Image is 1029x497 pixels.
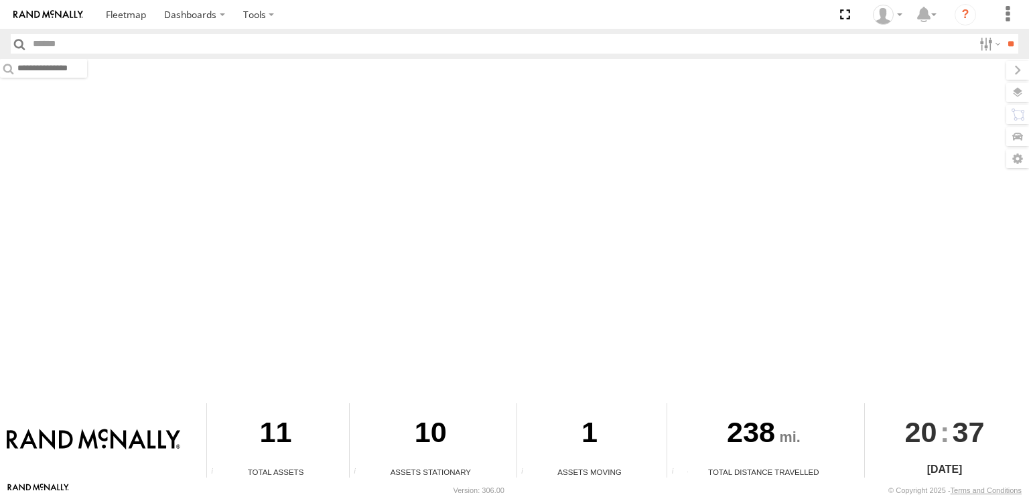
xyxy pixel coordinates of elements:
[955,4,976,25] i: ?
[207,466,344,478] div: Total Assets
[517,468,537,478] div: Total number of assets current in transit.
[350,468,370,478] div: Total number of assets current stationary.
[905,403,937,461] span: 20
[517,466,663,478] div: Assets Moving
[974,34,1003,54] label: Search Filter Options
[868,5,907,25] div: Valeo Dash
[207,468,227,478] div: Total number of Enabled Assets
[13,10,83,19] img: rand-logo.svg
[865,461,1024,478] div: [DATE]
[865,403,1024,461] div: :
[7,429,180,451] img: Rand McNally
[1006,149,1029,168] label: Map Settings
[517,403,663,466] div: 1
[951,486,1022,494] a: Terms and Conditions
[667,468,687,478] div: Total distance travelled by all assets within specified date range and applied filters
[667,466,860,478] div: Total Distance Travelled
[350,466,511,478] div: Assets Stationary
[888,486,1022,494] div: © Copyright 2025 -
[7,484,69,497] a: Visit our Website
[454,486,504,494] div: Version: 306.00
[350,403,511,466] div: 10
[953,403,985,461] span: 37
[207,403,344,466] div: 11
[667,403,860,466] div: 238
